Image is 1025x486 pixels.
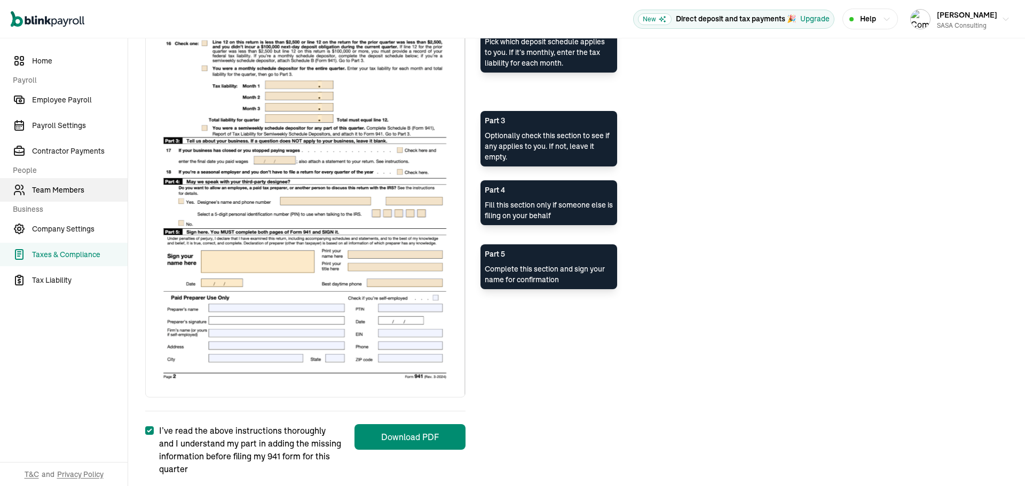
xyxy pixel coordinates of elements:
[800,13,830,25] button: Upgrade
[937,21,997,30] div: SASA Consulting
[485,200,613,221] p: Fill this section only if someone else is filing on your behalf
[937,10,997,20] span: [PERSON_NAME]
[145,426,154,435] input: I’ve read the above instructions thoroughly and I understand my part in adding the missing inform...
[25,469,39,480] span: T&C
[485,115,613,130] h4: Part 3
[32,55,128,67] span: Home
[32,224,128,235] span: Company Settings
[676,13,796,25] p: Direct deposit and tax payments 🎉
[485,249,613,264] h4: Part 5
[906,6,1014,33] button: Company logo[PERSON_NAME]SASA Consulting
[57,469,104,480] span: Privacy Policy
[145,424,342,475] label: I’ve read the above instructions thoroughly and I understand my part in adding the missing inform...
[32,146,128,157] span: Contractor Payments
[13,204,121,215] span: Business
[32,185,128,196] span: Team Members
[638,13,672,25] span: New
[485,185,613,200] h4: Part 4
[32,275,128,286] span: Tax Liability
[32,120,128,131] span: Payroll Settings
[911,10,930,29] img: Company logo
[13,165,121,176] span: People
[354,424,466,450] button: Download PDF
[485,36,613,68] p: Pick which deposit schedule applies to you. If it’s monthly, enter the tax liability for each month.
[842,9,898,29] button: Help
[485,130,613,162] p: Optionally check this section to see if any applies to you. If not, leave it empty.
[11,4,84,35] nav: Global
[32,94,128,106] span: Employee Payroll
[485,264,613,285] p: Complete this section and sign your name for confirmation
[972,435,1025,486] iframe: Chat Widget
[860,13,876,25] span: Help
[32,249,128,260] span: Taxes & Compliance
[13,75,121,86] span: Payroll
